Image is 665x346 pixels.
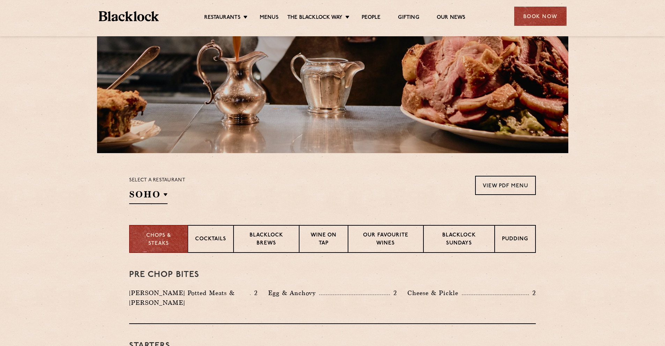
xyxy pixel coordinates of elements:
p: Chops & Steaks [137,232,180,248]
p: Wine on Tap [306,232,341,248]
h3: Pre Chop Bites [129,270,536,279]
p: Egg & Anchovy [268,288,319,298]
p: Cocktails [195,235,226,244]
a: Restaurants [204,14,241,22]
p: Pudding [502,235,528,244]
p: [PERSON_NAME] Potted Meats & [PERSON_NAME] [129,288,250,308]
p: Blacklock Sundays [431,232,487,248]
a: Menus [260,14,279,22]
a: Our News [437,14,466,22]
p: 2 [529,288,536,298]
p: Cheese & Pickle [407,288,462,298]
a: The Blacklock Way [287,14,342,22]
p: Our favourite wines [355,232,416,248]
div: Book Now [514,7,567,26]
img: BL_Textured_Logo-footer-cropped.svg [99,11,159,21]
h2: SOHO [129,188,168,204]
a: View PDF Menu [475,176,536,195]
p: Blacklock Brews [241,232,292,248]
p: 2 [251,288,258,298]
p: Select a restaurant [129,176,185,185]
p: 2 [390,288,397,298]
a: Gifting [398,14,419,22]
a: People [362,14,380,22]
